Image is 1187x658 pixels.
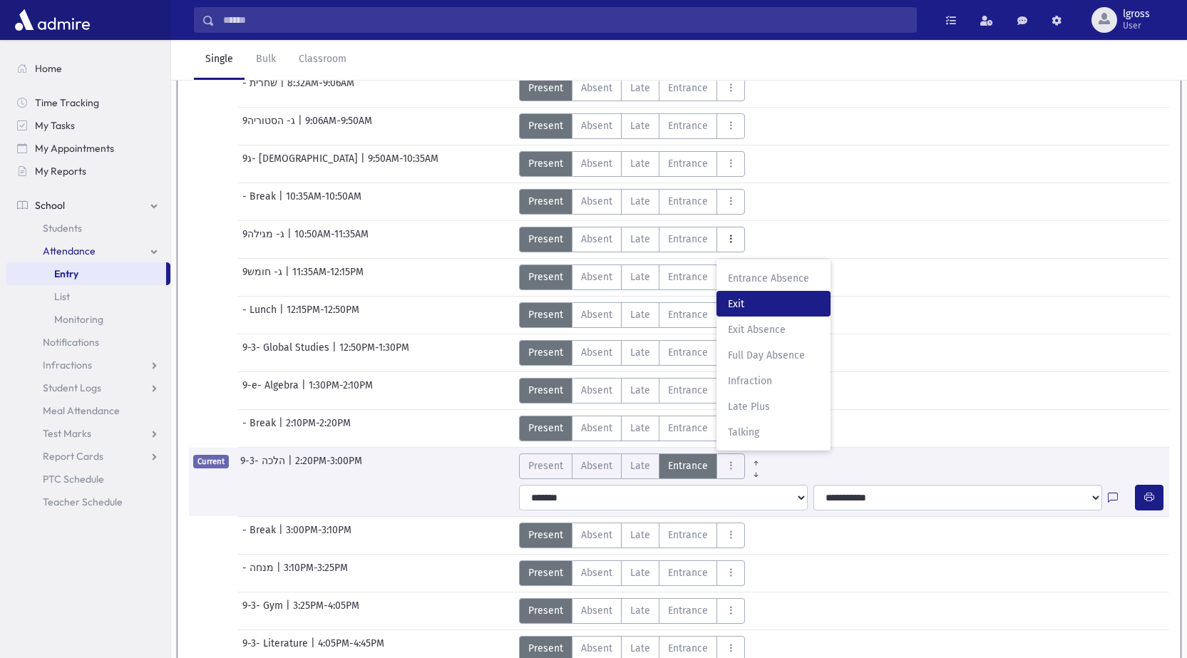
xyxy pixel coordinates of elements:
span: Late [630,565,650,580]
span: | [288,453,295,479]
span: Late [630,232,650,247]
span: Students [43,222,82,235]
span: Absent [581,528,612,543]
span: 3:00PM-3:10PM [286,523,351,548]
span: Present [528,345,563,360]
a: My Tasks [6,114,170,137]
a: Report Cards [6,445,170,468]
span: Late [630,156,650,171]
span: Absent [581,81,612,96]
span: Absent [581,565,612,580]
span: | [280,76,287,101]
span: Entrance [668,156,708,171]
span: Full Day Absence [728,348,819,363]
span: Entrance Absence [728,271,819,286]
span: Late [630,269,650,284]
span: PTC Schedule [43,473,104,485]
span: Entrance [668,603,708,618]
span: Late [630,307,650,322]
span: 3:10PM-3:25PM [284,560,348,586]
a: My Appointments [6,137,170,160]
span: Entrance [668,565,708,580]
span: 11:35AM-12:15PM [292,264,364,290]
span: Absent [581,641,612,656]
span: | [279,523,286,548]
span: Entrance [668,81,708,96]
span: lgross [1123,9,1150,20]
span: User [1123,20,1150,31]
span: | [332,340,339,366]
span: 12:50PM-1:30PM [339,340,409,366]
span: Teacher Schedule [43,495,123,508]
span: Absent [581,307,612,322]
span: 12:15PM-12:50PM [287,302,359,328]
input: Search [215,7,916,33]
span: Absent [581,603,612,618]
span: Late [630,458,650,473]
span: 9ג- הסטוריה [242,113,298,139]
a: Teacher Schedule [6,490,170,513]
span: - Break [242,416,279,441]
span: - Break [242,189,279,215]
span: Present [528,118,563,133]
div: AttTypes [519,189,745,215]
a: Classroom [287,40,358,80]
a: Monitoring [6,308,170,331]
span: Exit [728,297,819,312]
div: AttTypes [519,340,745,366]
span: 9-3- Gym [242,598,286,624]
span: 1:30PM-2:10PM [309,378,373,403]
a: Home [6,57,170,80]
span: 9ג- חומש [242,264,285,290]
a: Infractions [6,354,170,376]
span: Present [528,641,563,656]
span: | [279,416,286,441]
span: 9ג- [DEMOGRAPHIC_DATA] [242,151,361,177]
span: | [302,378,309,403]
span: Entrance [668,232,708,247]
span: Absent [581,345,612,360]
span: Current [193,455,229,468]
div: AttTypes [519,264,745,290]
span: Meal Attendance [43,404,120,417]
span: 10:35AM-10:50AM [286,189,361,215]
span: Absent [581,383,612,398]
span: Test Marks [43,427,91,440]
span: 10:50AM-11:35AM [294,227,369,252]
a: PTC Schedule [6,468,170,490]
span: Present [528,528,563,543]
span: 8:32AM-9:06AM [287,76,354,101]
a: All Later [745,465,767,476]
span: Entrance [668,194,708,209]
span: Late [630,528,650,543]
span: 9:06AM-9:50AM [305,113,372,139]
span: Present [528,232,563,247]
span: Infractions [43,359,92,371]
span: Entrance [668,421,708,436]
span: 9-3- Global Studies [242,340,332,366]
span: Exit Absence [728,322,819,337]
span: - שחרית [242,76,280,101]
span: List [54,290,70,303]
span: Report Cards [43,450,103,463]
span: Entrance [668,269,708,284]
a: Time Tracking [6,91,170,114]
span: Entrance [668,307,708,322]
span: Notifications [43,336,99,349]
span: Late Plus [728,399,819,414]
div: AttTypes [519,560,745,586]
span: Late [630,118,650,133]
span: Present [528,421,563,436]
span: 9ג- מגילה [242,227,287,252]
span: Present [528,81,563,96]
div: AttTypes [519,302,745,328]
div: AttTypes [519,453,767,479]
div: AttTypes [519,227,745,252]
span: Entrance [668,528,708,543]
span: Present [528,194,563,209]
span: Attendance [43,245,96,257]
span: | [286,598,293,624]
div: AttTypes [519,523,745,548]
span: Absent [581,458,612,473]
a: List [6,285,170,308]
